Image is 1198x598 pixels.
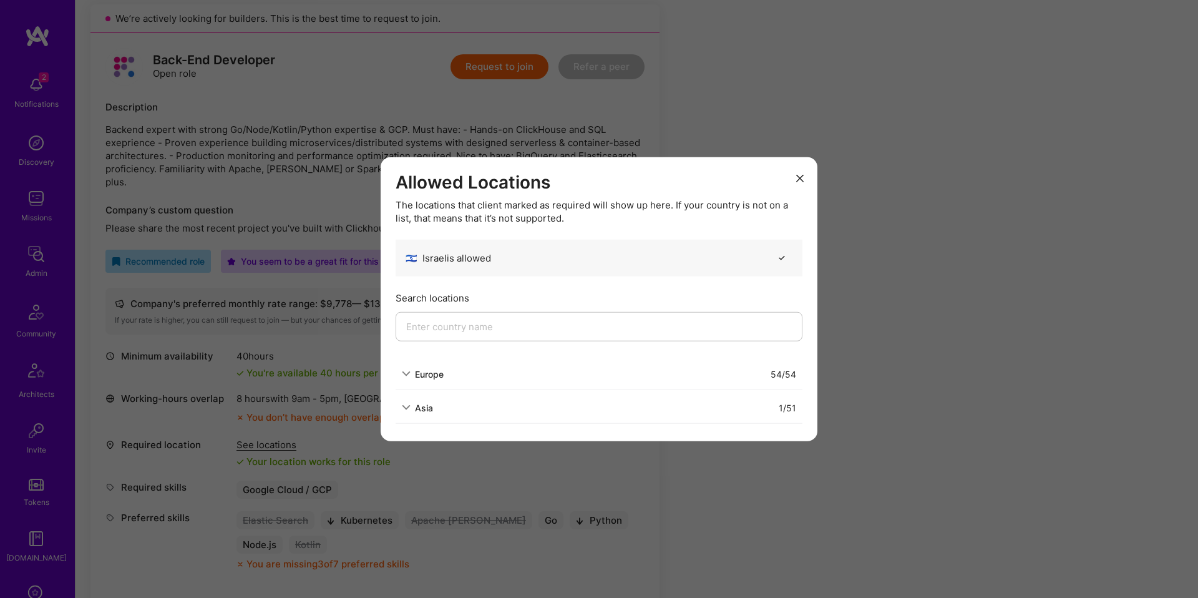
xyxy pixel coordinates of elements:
[779,401,796,414] div: 1 / 51
[796,174,804,182] i: icon Close
[396,311,802,341] input: Enter country name
[402,370,411,378] i: icon ArrowDown
[402,403,411,412] i: icon ArrowDown
[406,251,417,264] span: 🇮🇱
[396,198,802,224] div: The locations that client marked as required will show up here. If your country is not on a list,...
[396,172,802,194] h3: Allowed Locations
[771,367,796,380] div: 54 / 54
[406,251,491,264] div: Israel is allowed
[415,367,444,380] div: Europe
[415,401,433,414] div: Asia
[396,291,802,304] div: Search locations
[777,253,786,262] i: icon CheckBlack
[381,157,817,441] div: modal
